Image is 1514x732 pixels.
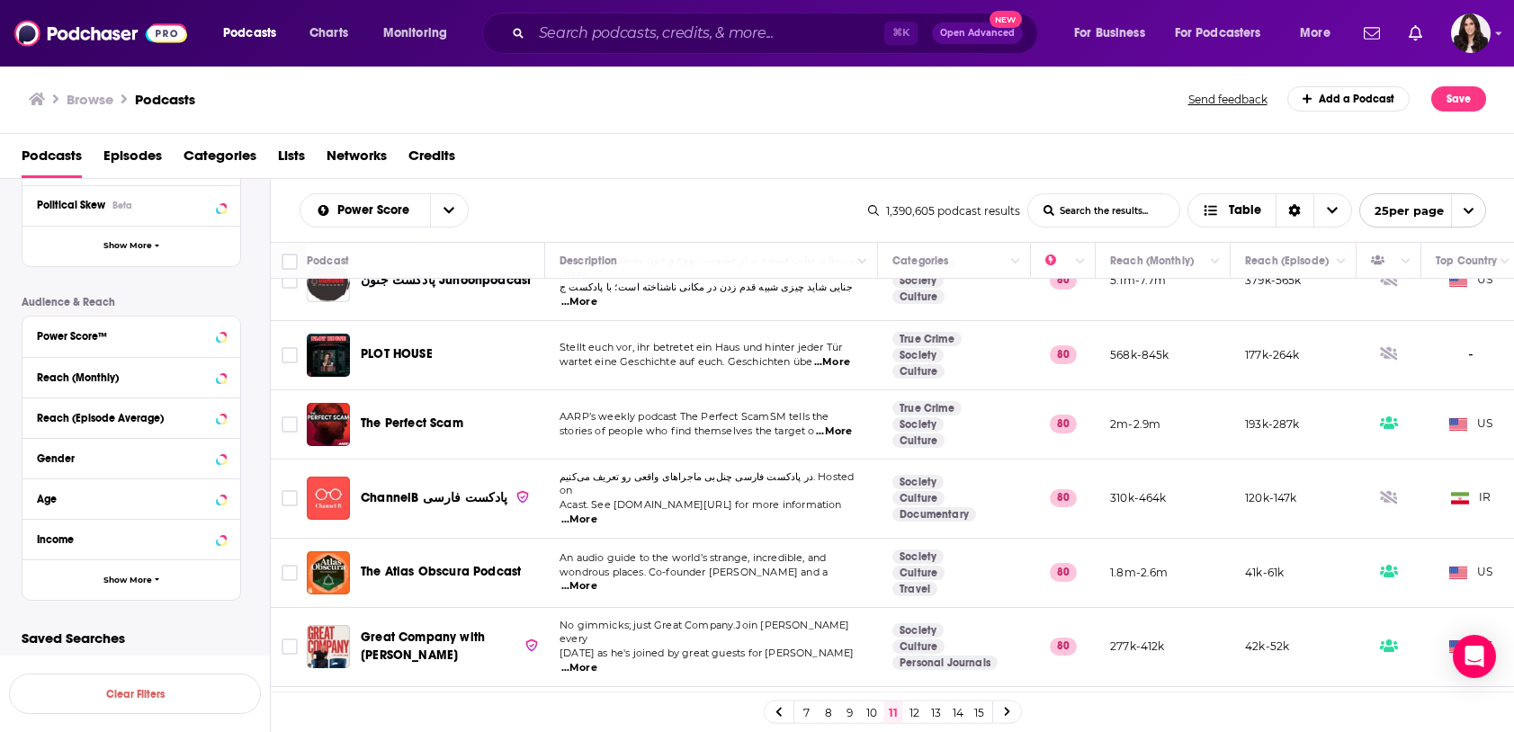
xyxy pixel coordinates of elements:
[1436,250,1497,272] div: Top Country
[37,446,226,469] button: Gender
[1110,347,1169,362] p: 568k-845k
[560,470,854,497] span: در پادکست فارسی چنل‌بی ماجراهای واقعی رو تعریف می‌کنیم. Hosted on
[1110,416,1160,432] p: 2m-2.9m
[361,345,433,363] a: PLOT HOUSE
[1245,272,1302,288] p: 379k-565k
[1245,250,1329,272] div: Reach (Episode)
[327,141,387,178] a: Networks
[22,226,240,266] button: Show More
[892,549,944,564] a: Society
[1050,272,1077,290] p: 80
[1163,19,1287,48] button: open menu
[307,477,350,520] img: ChannelB پادکست فارسی
[1468,344,1474,365] span: -
[1110,490,1167,505] p: 310k-464k
[892,348,944,362] a: Society
[1050,415,1077,433] p: 80
[361,272,531,290] a: پادکست جنون Junoonpodcast
[37,324,226,346] button: Power Score™
[211,19,300,48] button: open menu
[884,22,918,45] span: ⌘ K
[278,141,305,178] span: Lists
[1276,194,1313,227] div: Sort Direction
[892,364,945,379] a: Culture
[1229,204,1261,217] span: Table
[1451,13,1491,53] button: Show profile menu
[361,564,521,579] span: The Atlas Obscura Podcast
[430,194,468,227] button: open menu
[307,334,350,377] img: PLOT HOUSE
[892,566,945,580] a: Culture
[300,204,430,217] button: open menu
[892,332,962,346] a: True Crime
[361,489,530,507] a: ChannelB پادکست فارسی
[560,281,853,293] span: جنایی شاید چیزی شبیه قدم زدن در مکانی ناشناخته است؛ با پادکست ج
[1287,19,1353,48] button: open menu
[37,452,211,465] div: Gender
[37,533,211,546] div: Income
[560,424,815,437] span: stories of people who find themselves the target o
[1045,250,1071,272] div: Power Score
[906,701,924,723] a: 12
[1050,345,1077,363] p: 80
[282,416,298,433] span: Toggle select row
[949,701,967,723] a: 14
[841,701,859,723] a: 9
[1187,193,1352,228] button: Choose View
[37,527,226,549] button: Income
[1245,347,1300,362] p: 177k-264k
[1287,86,1411,112] a: Add a Podcast
[927,701,945,723] a: 13
[37,193,226,216] button: Political SkewBeta
[1451,489,1492,507] span: IR
[971,701,989,723] a: 15
[1005,251,1026,272] button: Column Actions
[1449,638,1493,656] span: US
[1245,638,1289,654] p: 42k-52k
[892,401,962,415] a: True Crime
[892,656,998,670] a: Personal Journals
[560,410,829,423] span: AARP’s weekly podcast The Perfect ScamSM tells the
[499,13,1055,54] div: Search podcasts, credits, & more...
[1245,416,1300,432] p: 193k-287k
[1070,251,1091,272] button: Column Actions
[940,29,1015,38] span: Open Advanced
[307,403,350,446] img: The Perfect Scam
[37,330,211,343] div: Power Score™
[223,21,276,46] span: Podcasts
[1451,13,1491,53] span: Logged in as RebeccaShapiro
[22,296,241,308] p: Audience & Reach
[1183,92,1273,107] button: Send feedback
[892,639,945,654] a: Culture
[37,493,211,505] div: Age
[1245,490,1297,505] p: 120k-147k
[1205,251,1226,272] button: Column Actions
[307,259,350,302] a: پادکست جنون Junoonpodcast
[14,16,187,50] img: Podchaser - Follow, Share and Rate Podcasts
[1300,21,1330,46] span: More
[1062,19,1168,48] button: open menu
[22,141,82,178] a: Podcasts
[1110,638,1165,654] p: 277k-412k
[560,250,617,272] div: Description
[1449,415,1493,433] span: US
[184,141,256,178] span: Categories
[408,141,455,178] a: Credits
[560,355,812,368] span: wartet eine Geschichte auf euch. Geschichten übe
[37,406,226,428] button: Reach (Episode Average)
[37,487,226,509] button: Age
[892,290,945,304] a: Culture
[22,559,240,600] button: Show More
[1402,18,1429,49] a: Show notifications dropdown
[560,647,854,659] span: [DATE] as he's joined by great guests for [PERSON_NAME]
[361,346,433,362] span: PLOT HOUSE
[67,91,113,108] h3: Browse
[298,19,359,48] a: Charts
[22,629,241,647] p: Saved Searches
[561,661,597,675] span: ...More
[103,141,162,178] a: Episodes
